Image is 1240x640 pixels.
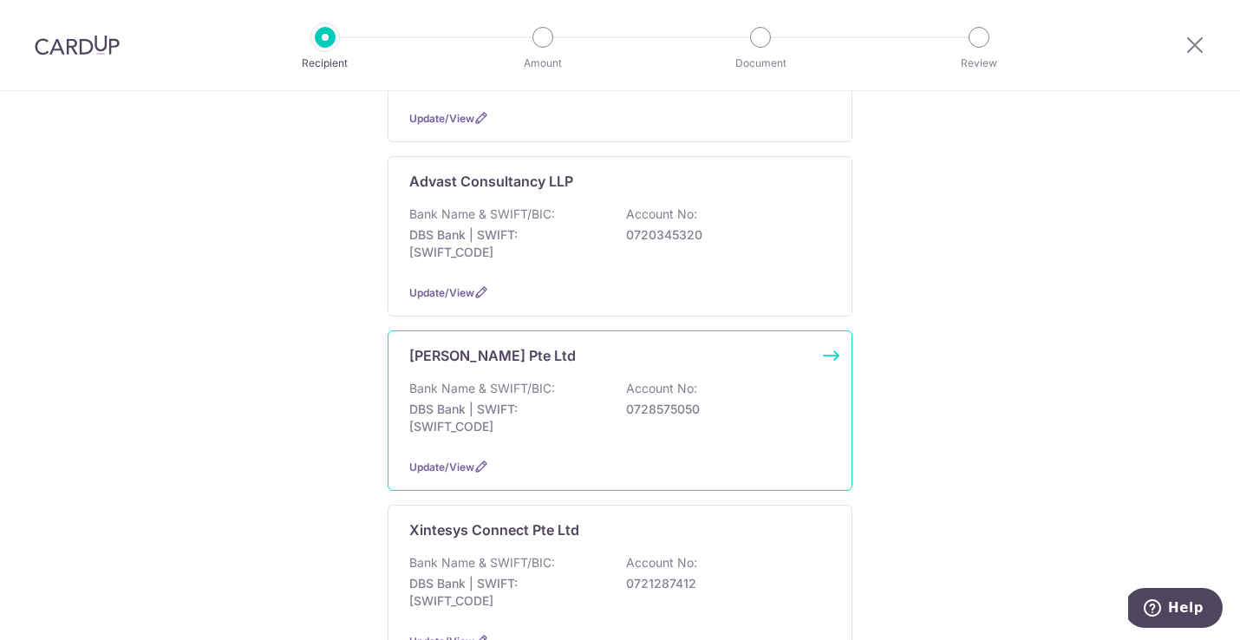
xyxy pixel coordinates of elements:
p: 0720345320 [626,226,820,244]
img: CardUp [35,35,120,56]
p: Account No: [626,206,697,223]
p: Document [696,55,825,72]
p: Amount [479,55,607,72]
p: DBS Bank | SWIFT: [SWIFT_CODE] [409,226,604,261]
p: 0728575050 [626,401,820,418]
p: Advast Consultancy LLP [409,171,573,192]
a: Update/View [409,112,474,125]
p: DBS Bank | SWIFT: [SWIFT_CODE] [409,401,604,435]
p: Bank Name & SWIFT/BIC: [409,554,555,571]
p: Xintesys Connect Pte Ltd [409,519,579,540]
p: Account No: [626,554,697,571]
p: Account No: [626,380,697,397]
p: Bank Name & SWIFT/BIC: [409,206,555,223]
a: Update/View [409,286,474,299]
a: Update/View [409,460,474,473]
p: Recipient [261,55,389,72]
p: Review [915,55,1043,72]
p: DBS Bank | SWIFT: [SWIFT_CODE] [409,575,604,610]
p: [PERSON_NAME] Pte Ltd [409,345,576,366]
iframe: Opens a widget where you can find more information [1128,588,1223,631]
p: Bank Name & SWIFT/BIC: [409,380,555,397]
p: 0721287412 [626,575,820,592]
